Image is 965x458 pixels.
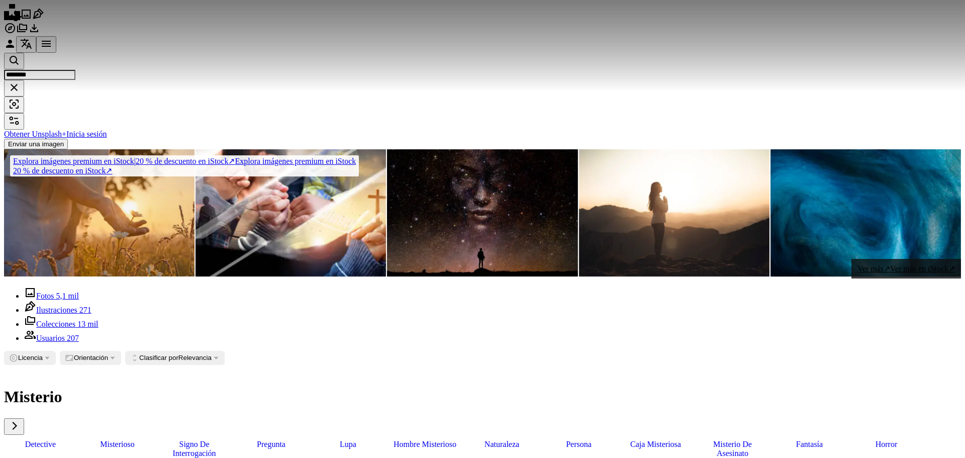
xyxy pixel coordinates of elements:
[24,320,99,328] a: Colecciones 13 mil
[16,36,36,53] button: Idioma
[24,292,79,300] a: Fotos 5,1 mil
[4,53,24,69] button: Buscar en Unsplash
[56,292,79,300] span: 5,1 mil
[18,354,43,361] span: Licencia
[60,351,121,365] button: Orientación
[770,149,961,277] img: Paint splash water mist vortex blue ink mix whirl
[4,130,66,138] a: Obtener Unsplash+
[4,149,195,277] img: Momento sereno al aire libre con mujer caucásica y flores silvestres al atardecer
[773,435,846,454] a: fantasía
[16,27,28,36] a: Colecciones
[74,354,108,361] span: Orientación
[465,435,538,454] a: naturaleza
[66,130,107,138] a: Inicia sesión
[20,13,32,22] a: Fotos
[24,334,79,342] a: Usuarios 207
[850,435,923,454] a: horror
[851,259,961,279] a: Ver más↗Ver más en iStock↗
[4,80,24,97] button: Borrar
[619,435,692,454] a: Caja misteriosa
[125,351,225,365] button: Clasificar porRelevancia
[36,36,56,53] button: Menú
[4,139,68,149] button: Enviar una imagen
[4,149,365,182] a: Explora imágenes premium en iStock|20 % de descuento en iStock↗Explora imágenes premium en iStock...
[4,418,24,435] button: desplazar lista a la derecha
[67,334,79,342] span: 207
[139,354,212,361] span: Relevancia
[13,157,235,165] span: 20 % de descuento en iStock ↗
[4,435,77,454] a: detective
[13,157,136,165] span: Explora imágenes premium en iStock |
[4,27,16,36] a: Explorar
[139,354,178,361] span: Clasificar por
[4,43,16,51] a: Iniciar sesión / Registrarse
[81,435,154,454] a: misterioso
[857,264,890,273] span: Ver más ↗
[312,435,384,454] a: lupa
[196,149,386,277] img: Christian Religion concept background. card design template.
[4,388,961,406] h1: Misterio
[387,149,577,277] img: Persona En Silueta Mirando Rostro Divino En Estrellas
[4,13,20,22] a: Inicio — Unsplash
[4,53,961,113] form: Encuentra imágenes en todo el sitio
[77,320,98,328] span: 13 mil
[79,306,91,314] span: 271
[24,306,91,314] a: Ilustraciones 271
[890,264,955,273] span: Ver más en iStock ↗
[32,13,44,22] a: Ilustraciones
[4,97,24,113] button: Búsqueda visual
[389,435,461,454] a: Hombre misterioso
[4,113,24,130] button: Filtros
[235,435,308,454] a: pregunta
[28,27,40,36] a: Historial de descargas
[542,435,615,454] a: persona
[579,149,769,277] img: Mujer meditando al atardecer en las montañas
[4,351,56,365] button: Licencia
